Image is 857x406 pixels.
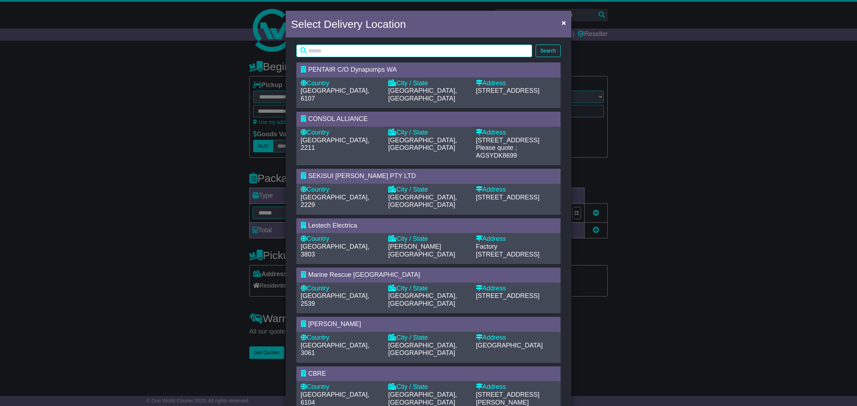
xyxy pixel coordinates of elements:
div: Address [476,80,556,87]
span: [STREET_ADDRESS] [476,292,540,299]
span: [GEOGRAPHIC_DATA], [GEOGRAPHIC_DATA] [388,391,457,406]
span: PENTAIR C/O Dynapumps WA [308,66,397,73]
h4: Select Delivery Location [291,16,406,32]
div: City / State [388,383,468,391]
span: [GEOGRAPHIC_DATA], [GEOGRAPHIC_DATA] [388,87,457,102]
button: Search [536,45,561,57]
div: Address [476,334,556,342]
div: City / State [388,285,468,293]
span: [GEOGRAPHIC_DATA], 2539 [301,292,369,307]
span: CONSOL ALLIANCE [308,115,367,122]
div: Country [301,129,381,137]
span: CBRE [308,370,326,377]
div: Address [476,383,556,391]
span: × [562,19,566,27]
div: Country [301,80,381,87]
div: City / State [388,80,468,87]
div: City / State [388,186,468,194]
div: City / State [388,334,468,342]
div: Country [301,186,381,194]
div: Address [476,235,556,243]
span: [STREET_ADDRESS] [476,87,540,94]
div: Address [476,285,556,293]
span: [GEOGRAPHIC_DATA], 6104 [301,391,369,406]
span: [STREET_ADDRESS] [476,137,540,144]
div: Country [301,285,381,293]
div: Country [301,383,381,391]
span: [GEOGRAPHIC_DATA], 6107 [301,87,369,102]
span: [GEOGRAPHIC_DATA], 2211 [301,137,369,152]
span: Please quote ; AGSYDK8699 [476,144,517,159]
div: City / State [388,129,468,137]
span: [PERSON_NAME] [308,320,361,328]
span: [GEOGRAPHIC_DATA], [GEOGRAPHIC_DATA] [388,342,457,357]
div: Country [301,334,381,342]
span: [GEOGRAPHIC_DATA] [476,342,543,349]
span: [GEOGRAPHIC_DATA], 3803 [301,243,369,258]
div: City / State [388,235,468,243]
span: [GEOGRAPHIC_DATA], [GEOGRAPHIC_DATA] [388,137,457,152]
span: [GEOGRAPHIC_DATA], [GEOGRAPHIC_DATA] [388,194,457,209]
button: Close [558,15,570,30]
span: [STREET_ADDRESS][PERSON_NAME] [476,391,540,406]
span: Marine Rescue [GEOGRAPHIC_DATA] [308,271,420,278]
span: [STREET_ADDRESS] [476,194,540,201]
span: Lestech Electrica [308,222,357,229]
div: Address [476,186,556,194]
span: [PERSON_NAME][GEOGRAPHIC_DATA] [388,243,455,258]
div: Address [476,129,556,137]
span: Factory [STREET_ADDRESS] [476,243,540,258]
span: SEKISUI [PERSON_NAME] PTY LTD [308,172,416,179]
span: [GEOGRAPHIC_DATA], 2229 [301,194,369,209]
span: [GEOGRAPHIC_DATA], [GEOGRAPHIC_DATA] [388,292,457,307]
div: Country [301,235,381,243]
span: [GEOGRAPHIC_DATA], 3061 [301,342,369,357]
